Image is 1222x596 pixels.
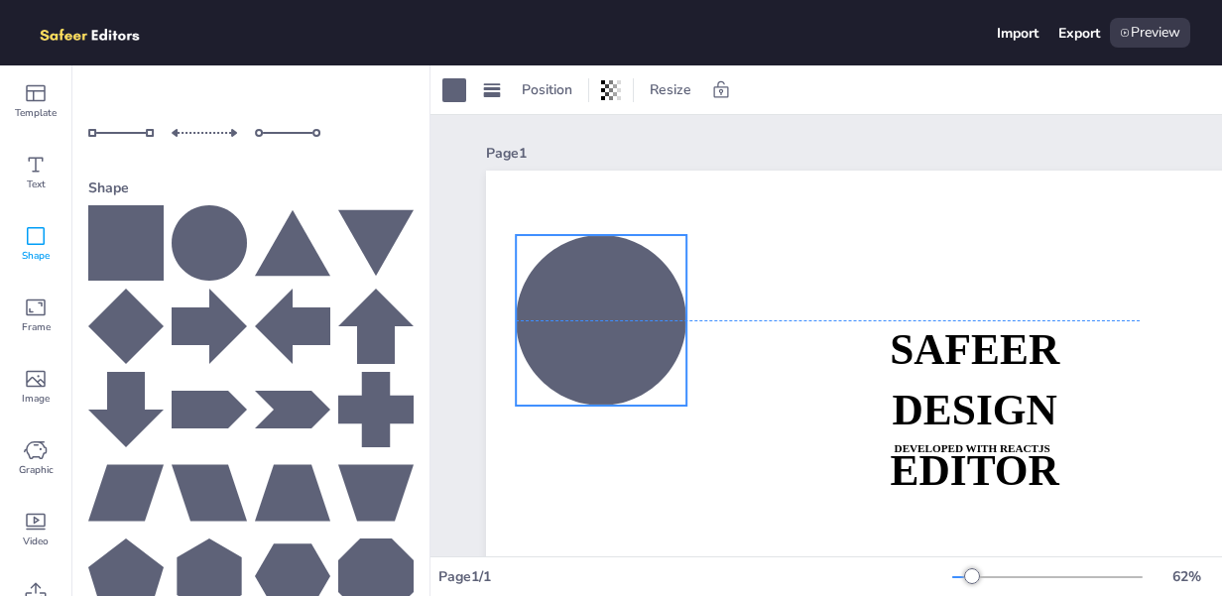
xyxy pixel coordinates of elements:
[22,319,51,335] span: Frame
[88,171,414,205] div: Shape
[646,80,695,99] span: Resize
[22,248,50,264] span: Shape
[890,326,1059,373] strong: SAFEER
[438,567,952,586] div: Page 1 / 1
[895,442,1050,454] strong: DEVELOPED WITH REACTJS
[19,462,54,478] span: Graphic
[518,80,576,99] span: Position
[32,18,169,48] img: logo.png
[22,391,50,407] span: Image
[1162,567,1210,586] div: 62 %
[23,534,49,549] span: Video
[27,177,46,192] span: Text
[15,105,57,121] span: Template
[997,24,1039,43] div: Import
[1058,24,1100,43] div: Export
[891,387,1059,494] strong: DESIGN EDITOR
[1110,18,1190,48] div: Preview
